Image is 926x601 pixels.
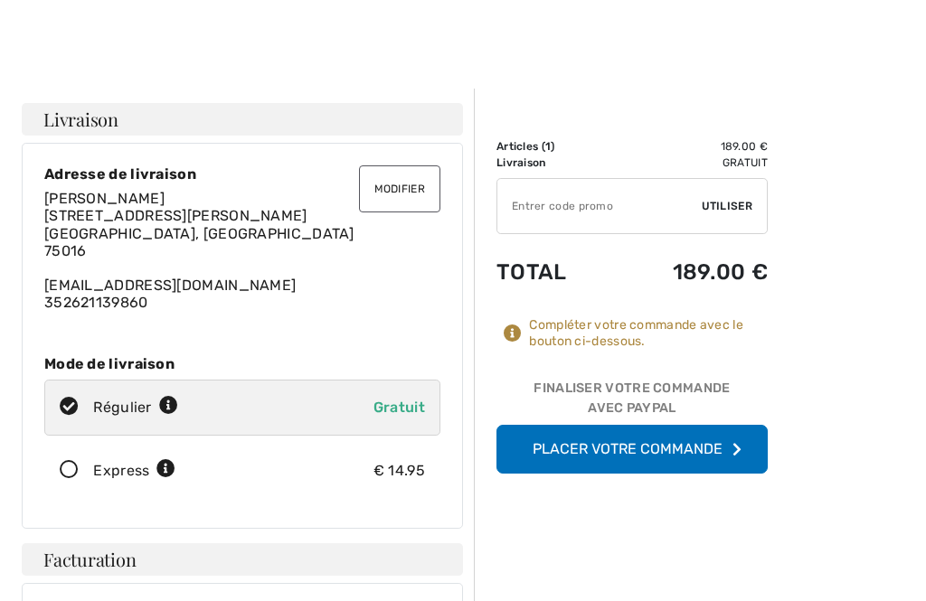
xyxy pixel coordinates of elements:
[496,379,768,425] div: Finaliser votre commande avec PayPal
[44,355,440,372] div: Mode de livraison
[702,198,752,214] span: Utiliser
[373,460,425,482] div: € 14.95
[611,138,768,155] td: 189.00 €
[496,138,611,155] td: Articles ( )
[359,165,440,212] button: Modifier
[93,397,178,418] div: Régulier
[496,425,768,474] button: Placer votre commande
[93,460,175,482] div: Express
[44,190,440,311] div: [EMAIL_ADDRESS][DOMAIN_NAME]
[43,110,118,128] span: Livraison
[611,155,768,171] td: Gratuit
[44,165,440,183] div: Adresse de livraison
[611,241,768,303] td: 189.00 €
[43,550,137,568] span: Facturation
[373,399,425,416] span: Gratuit
[44,190,165,207] span: [PERSON_NAME]
[497,179,702,233] input: Code promo
[44,207,354,258] span: [STREET_ADDRESS][PERSON_NAME] [GEOGRAPHIC_DATA], [GEOGRAPHIC_DATA] 75016
[44,294,148,311] a: 352621139860
[496,155,611,171] td: Livraison
[496,241,611,303] td: Total
[529,317,768,350] div: Compléter votre commande avec le bouton ci-dessous.
[545,140,551,153] span: 1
